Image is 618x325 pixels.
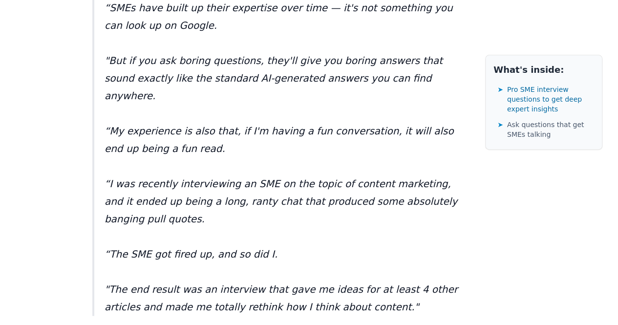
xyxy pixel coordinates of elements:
[497,120,503,130] span: ➤
[497,85,503,94] span: ➤
[497,83,594,116] a: ➤Pro SME interview questions to get deep expert insights
[497,118,594,141] a: ➤Ask questions that get SMEs talking
[493,63,594,77] h2: What's inside:
[507,120,594,139] span: Ask questions that get SMEs talking
[507,85,594,114] span: Pro SME interview questions to get deep expert insights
